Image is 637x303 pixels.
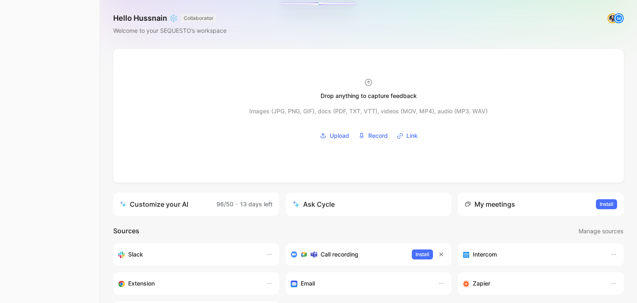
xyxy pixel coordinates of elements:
[330,131,349,141] span: Upload
[118,279,258,288] div: Capture feedback from anywhere on the web
[608,14,617,22] img: avatar
[355,130,391,142] button: Record
[120,199,188,209] div: Customize your AI
[113,13,226,23] h1: Hello Hussnain ❄️
[394,130,421,142] button: Link
[600,200,613,208] span: Install
[249,106,488,116] div: Images (JPG, PNG, GIF), docs (PDF, TXT, VTT), videos (MOV, MP4), audio (MP3, WAV)
[464,199,515,209] div: My meetings
[236,200,238,208] span: ·
[128,249,143,259] h3: Slack
[578,226,624,237] button: Manage sources
[317,130,352,142] button: Upload
[128,279,155,288] h3: Extension
[216,200,233,208] span: 96/50
[463,249,602,259] div: Sync your customers, send feedback and get updates in Intercom
[321,249,358,259] h3: Call recording
[113,193,279,216] a: Customize your AI96/50·13 days left
[412,249,433,259] button: Install
[368,131,388,141] span: Record
[286,193,452,216] button: Ask Cycle
[240,200,272,208] span: 13 days left
[292,199,335,209] div: Ask Cycle
[118,249,258,259] div: Sync your customers, send feedback and get updates in Slack
[181,14,216,22] button: COLLABORATOR
[473,279,490,288] h3: Zapier
[463,279,602,288] div: Capture feedback from thousands of sources with Zapier (survey results, recordings, sheets, etc).
[579,226,623,236] span: Manage sources
[291,249,406,259] div: Record & transcribe meetings from Zoom, Meet & Teams.
[615,14,623,22] div: M
[596,199,617,209] button: Install
[406,131,418,141] span: Link
[473,249,497,259] h3: Intercom
[416,250,429,259] span: Install
[321,91,417,101] div: Drop anything to capture feedback
[291,279,430,288] div: Forward emails to your feedback inbox
[113,226,139,237] h2: Sources
[113,26,226,36] div: Welcome to your SEQUESTO’s workspace
[301,279,315,288] h3: Email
